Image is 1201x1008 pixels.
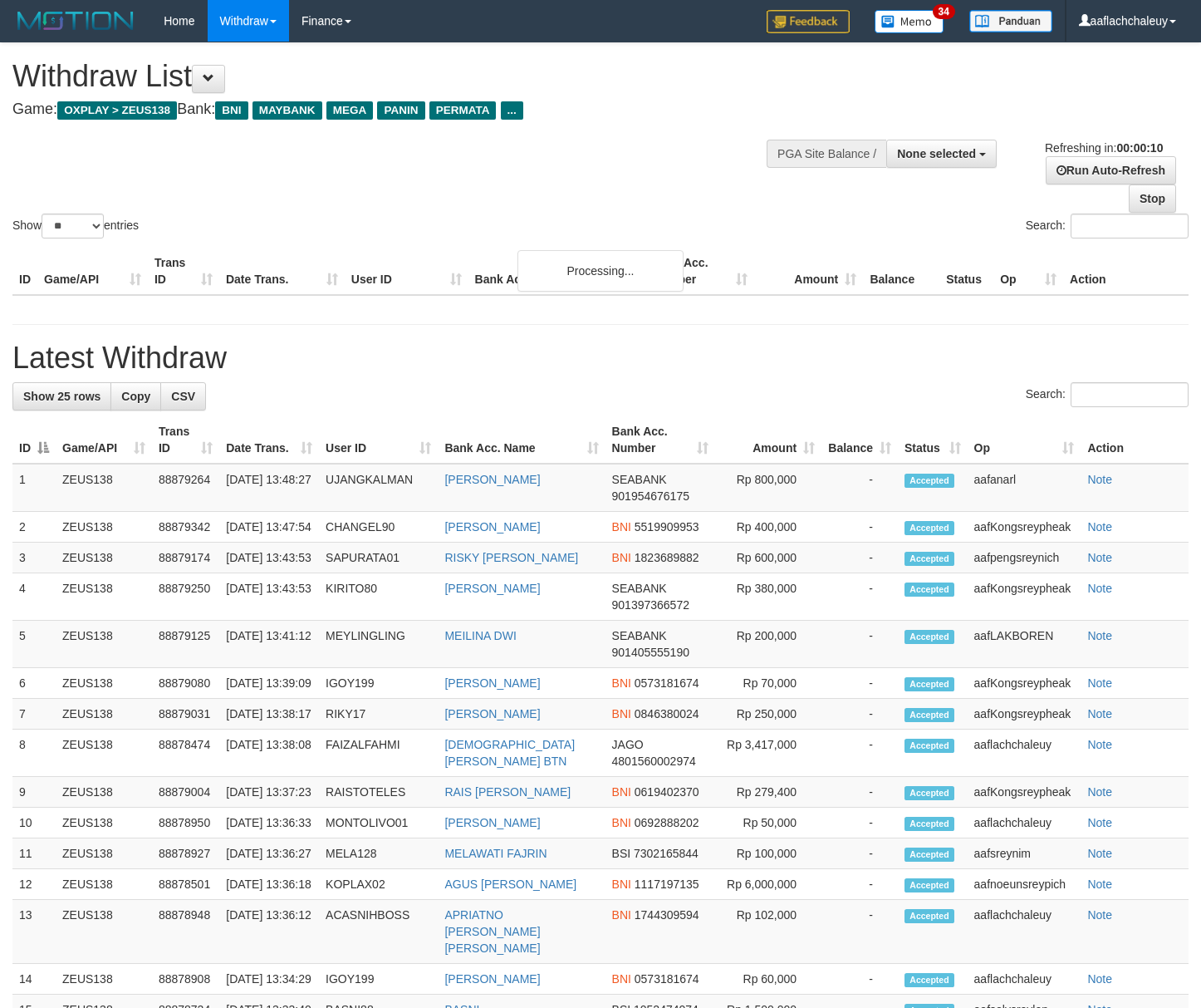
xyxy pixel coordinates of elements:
td: 12 [12,869,56,900]
td: - [821,464,898,512]
td: 88879031 [152,699,219,730]
span: Copy [121,390,150,403]
span: Accepted [904,708,954,722]
td: 1 [12,464,56,512]
td: 11 [12,838,56,869]
span: Accepted [904,878,954,892]
td: - [821,512,898,543]
td: 88879174 [152,543,219,573]
a: Note [1087,551,1112,564]
td: 14 [12,964,56,995]
label: Search: [1026,214,1189,238]
th: Balance: activate to sort column ascending [821,416,898,464]
td: Rp 60,000 [715,964,821,995]
span: Copy 0619402370 to clipboard [635,785,699,799]
span: Accepted [904,630,954,644]
td: aafKongsreypheak [968,573,1081,621]
td: - [821,900,898,964]
a: Note [1087,785,1112,799]
td: ZEUS138 [56,668,152,699]
span: 34 [933,4,955,19]
td: [DATE] 13:36:18 [219,869,319,900]
td: ACASNIHBOSS [319,900,438,964]
span: None selected [897,147,976,160]
a: [PERSON_NAME] [444,972,540,986]
span: Copy 1744309594 to clipboard [635,908,699,922]
a: Note [1087,676,1112,690]
td: 88878474 [152,730,219,777]
td: ZEUS138 [56,699,152,730]
td: MONTOLIVO01 [319,808,438,838]
span: Refreshing in: [1045,141,1163,155]
td: - [821,699,898,730]
td: 88878908 [152,964,219,995]
td: ZEUS138 [56,621,152,668]
a: MELAWATI FAJRIN [444,847,547,860]
span: MEGA [326,101,374,120]
strong: 00:00:10 [1116,141,1163,155]
td: Rp 70,000 [715,668,821,699]
td: aafKongsreypheak [968,512,1081,543]
th: Bank Acc. Name: activate to sort column ascending [438,416,605,464]
th: Amount: activate to sort column ascending [715,416,821,464]
a: [DEMOGRAPHIC_DATA][PERSON_NAME] BTN [444,738,575,768]
span: Accepted [904,474,954,488]
td: 88878501 [152,869,219,900]
td: Rp 100,000 [715,838,821,869]
td: [DATE] 13:37:23 [219,777,319,808]
th: Op [993,248,1063,295]
td: Rp 250,000 [715,699,821,730]
td: 13 [12,900,56,964]
td: 5 [12,621,56,668]
span: BNI [612,520,631,534]
span: Copy 0692888202 to clipboard [635,816,699,829]
td: ZEUS138 [56,869,152,900]
span: BNI [612,908,631,922]
td: 88878950 [152,808,219,838]
td: 10 [12,808,56,838]
td: MEYLINGLING [319,621,438,668]
td: 88879125 [152,621,219,668]
td: aaflachchaleuy [968,808,1081,838]
td: [DATE] 13:38:08 [219,730,319,777]
span: Accepted [904,739,954,753]
td: aafanarl [968,464,1081,512]
span: CSV [171,390,195,403]
td: - [821,777,898,808]
td: aafsreynim [968,838,1081,869]
button: None selected [886,140,997,168]
td: Rp 380,000 [715,573,821,621]
a: RAIS [PERSON_NAME] [444,785,571,799]
td: - [821,808,898,838]
td: Rp 279,400 [715,777,821,808]
a: [PERSON_NAME] [444,520,540,534]
td: aaflachchaleuy [968,964,1081,995]
span: BNI [612,785,631,799]
img: Feedback.jpg [767,10,850,33]
td: RIKY17 [319,699,438,730]
span: BNI [612,676,631,690]
span: Copy 0573181674 to clipboard [635,972,699,986]
td: - [821,964,898,995]
td: ZEUS138 [56,838,152,869]
a: Note [1087,816,1112,829]
th: Trans ID: activate to sort column ascending [152,416,219,464]
a: Copy [110,382,161,411]
img: Button%20Memo.svg [875,10,944,33]
a: Note [1087,707,1112,720]
th: User ID: activate to sort column ascending [319,416,438,464]
td: ZEUS138 [56,900,152,964]
td: 2 [12,512,56,543]
td: ZEUS138 [56,777,152,808]
th: ID [12,248,37,295]
td: aafnoeunsreypich [968,869,1081,900]
td: [DATE] 13:36:33 [219,808,319,838]
td: - [821,621,898,668]
a: Note [1087,878,1112,891]
th: Op: activate to sort column ascending [968,416,1081,464]
span: Copy 0846380024 to clipboard [635,707,699,720]
span: Accepted [904,848,954,862]
span: ... [501,101,523,120]
td: aafKongsreypheak [968,777,1081,808]
a: Note [1087,582,1112,595]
